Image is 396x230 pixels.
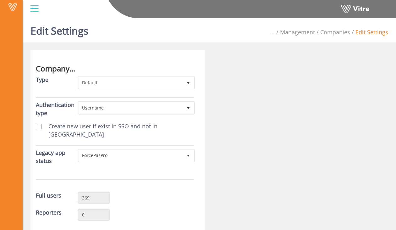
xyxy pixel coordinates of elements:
h3: Company [36,65,194,73]
input: Create new user if exist in SSO and not in [GEOGRAPHIC_DATA] [36,124,41,129]
label: Reporters [36,209,62,217]
li: Edit Settings [350,28,388,36]
li: Management [275,28,315,36]
span: ... [270,28,275,36]
h1: Edit Settings [30,16,88,42]
a: Companies [320,28,350,36]
label: Create new user if exist in SSO and not in [GEOGRAPHIC_DATA] [42,122,194,138]
span: ... [69,63,75,74]
label: Type [36,76,48,84]
span: Username [79,102,183,113]
span: select [183,77,194,88]
label: Full users [36,192,61,200]
span: select [183,150,194,161]
span: ForcePasPro [79,150,183,161]
label: Authentication type [36,101,68,117]
label: Legacy app status [36,149,68,165]
span: Default [79,77,183,88]
span: select [183,102,194,113]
